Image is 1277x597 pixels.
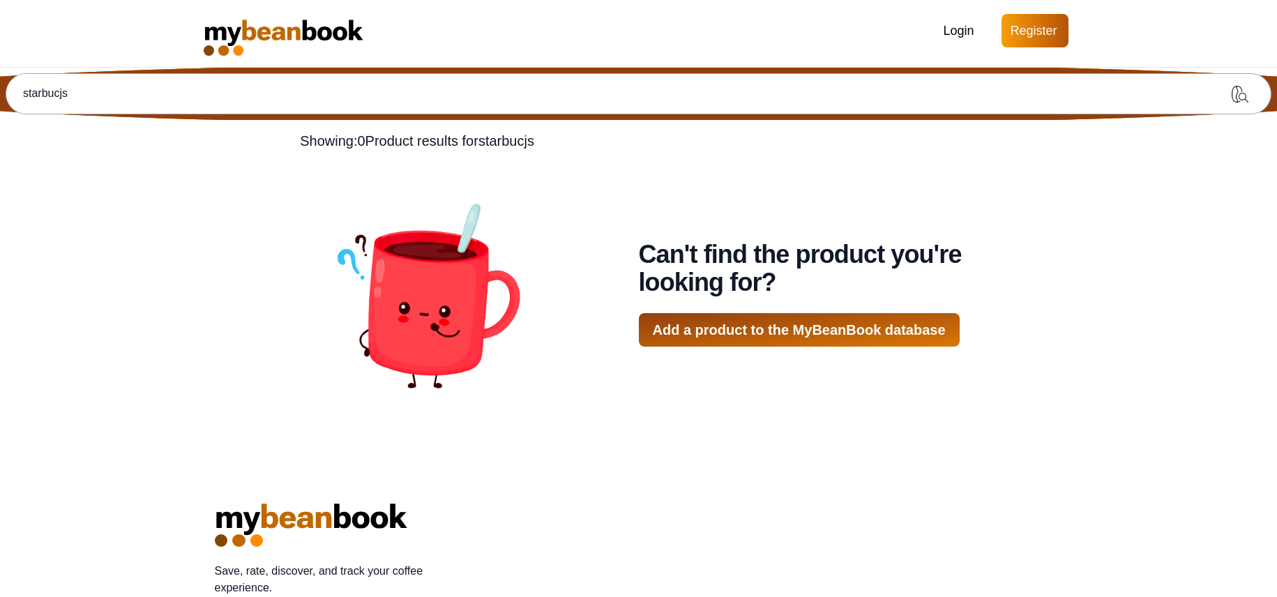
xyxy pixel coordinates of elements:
a: Register [1002,14,1073,47]
a: Login [935,14,990,47]
a: Get started [639,369,732,397]
img: MyBeanBook [204,11,393,56]
p: Save, rate, discover, and track your coffee experience. [215,563,483,596]
h1: Showing: Product results for [300,131,977,151]
b: starbucjs [478,133,534,149]
button: Login [935,14,985,47]
img: MyBeanBook%20Logo.svg [215,493,443,547]
b: 0 [357,133,365,149]
img: coffee-bean.png [1232,86,1248,103]
button: Register [1002,14,1068,47]
button: Add a product to the MyBeanBook database [639,313,960,347]
img: dashboard image [299,167,554,443]
a: Can't find the product you're looking for? Add a product to the MyBeanBook database [639,241,979,337]
h2: Can't find the product you're looking for? [639,241,979,296]
a: logo [215,493,443,547]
